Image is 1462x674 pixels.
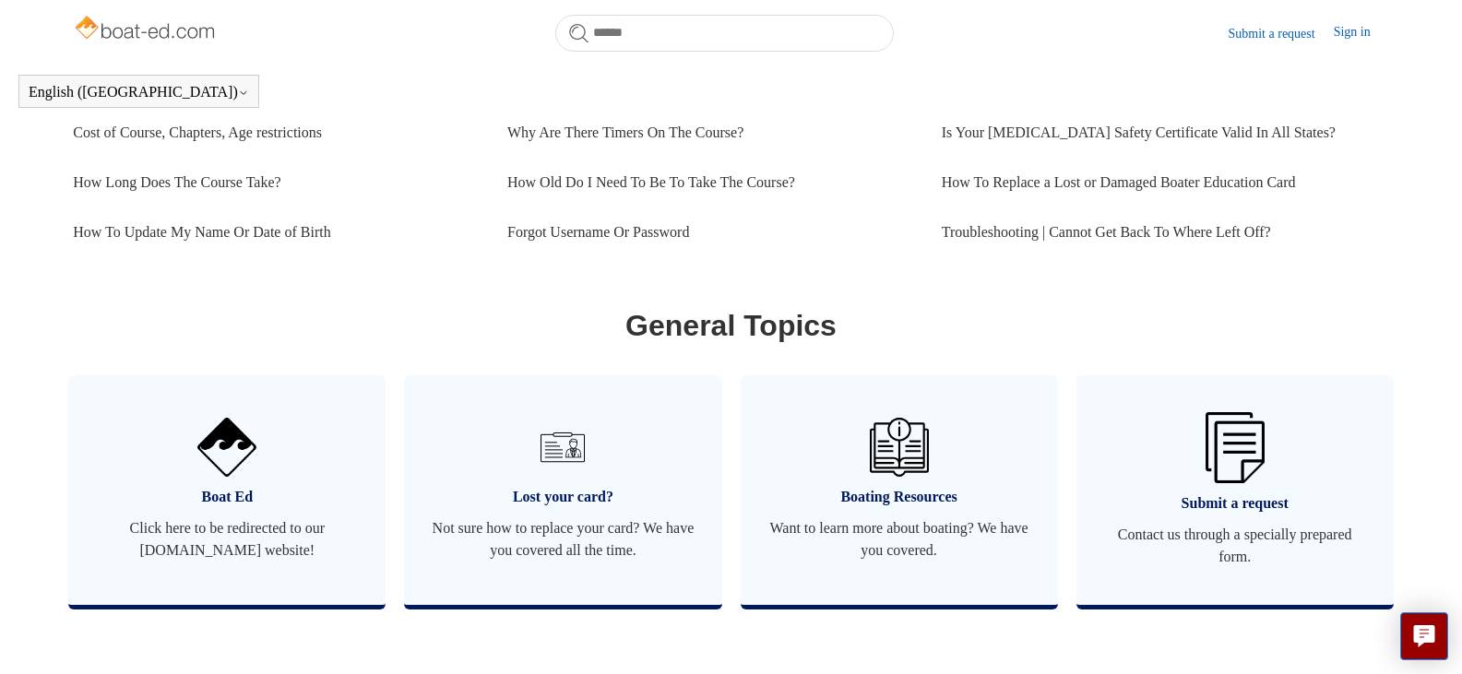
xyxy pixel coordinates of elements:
img: Boat-Ed Help Center home page [73,11,220,48]
img: 01HZPCYVZMCNPYXCC0DPA2R54M [870,418,929,477]
span: Submit a request [1104,492,1366,514]
a: Submit a request Contact us through a specially prepared form. [1076,375,1394,605]
h1: General Topics [73,303,1389,348]
a: Why Are There Timers On The Course? [507,108,914,158]
input: Search [555,15,894,52]
a: Troubleshooting | Cannot Get Back To Where Left Off? [942,207,1376,257]
a: Lost your card? Not sure how to replace your card? We have you covered all the time. [404,375,721,605]
img: 01HZPCYVNCVF44JPJQE4DN11EA [197,418,256,477]
button: Live chat [1400,612,1448,660]
a: Boat Ed Click here to be redirected to our [DOMAIN_NAME] website! [68,375,386,605]
img: 01HZPCYW3NK71669VZTW7XY4G9 [1206,412,1265,483]
span: Click here to be redirected to our [DOMAIN_NAME] website! [96,517,358,562]
a: Cost of Course, Chapters, Age restrictions [73,108,480,158]
a: Forgot Username Or Password [507,207,914,257]
span: Lost your card? [432,486,694,508]
a: How To Update My Name Or Date of Birth [73,207,480,257]
img: 01HZPCYVT14CG9T703FEE4SFXC [533,418,592,477]
span: Boat Ed [96,486,358,508]
a: How Old Do I Need To Be To Take The Course? [507,158,914,207]
span: Want to learn more about boating? We have you covered. [768,517,1030,562]
a: Submit a request [1229,24,1334,43]
a: How Long Does The Course Take? [73,158,480,207]
a: Boating Resources Want to learn more about boating? We have you covered. [741,375,1058,605]
a: How To Replace a Lost or Damaged Boater Education Card [942,158,1376,207]
button: English ([GEOGRAPHIC_DATA]) [29,84,249,101]
span: Not sure how to replace your card? We have you covered all the time. [432,517,694,562]
span: Contact us through a specially prepared form. [1104,524,1366,568]
a: Is Your [MEDICAL_DATA] Safety Certificate Valid In All States? [942,108,1376,158]
span: Boating Resources [768,486,1030,508]
a: Sign in [1334,22,1389,44]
